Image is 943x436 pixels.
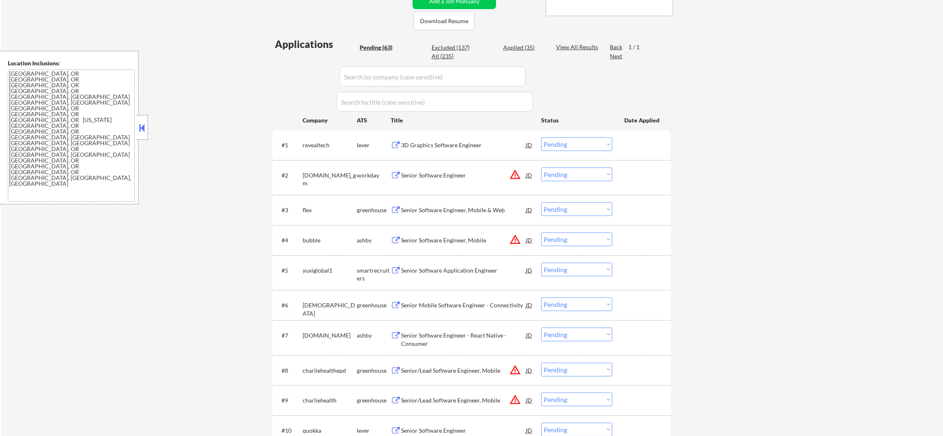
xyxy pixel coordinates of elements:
div: ashby [357,331,391,340]
div: Applications [275,39,357,49]
div: JD [525,393,533,407]
div: Senior Software Engineer, Mobile & Web [401,206,526,214]
div: revealtech [303,141,357,149]
div: Date Applied [624,116,661,125]
div: #1 [282,141,296,149]
div: All (235) [432,52,473,60]
div: 3D Graphics Software Engineer [401,141,526,149]
div: #3 [282,206,296,214]
div: View All Results [556,43,600,51]
div: lever [357,426,391,435]
input: Search by title (case sensitive) [337,92,533,112]
div: Senior Software Engineer - React Native - Consumer [401,331,526,347]
div: JD [525,137,533,152]
div: Excluded (137) [432,43,473,52]
div: JD [525,263,533,278]
div: #9 [282,396,296,405]
div: smartrecruiters [357,266,391,283]
div: #5 [282,266,296,275]
div: #2 [282,171,296,180]
div: Senior/Lead Software Engineer, Mobile [401,396,526,405]
div: JD [525,232,533,247]
div: Next [610,52,623,60]
div: greenhouse [357,396,391,405]
div: #10 [282,426,296,435]
div: JD [525,168,533,182]
div: #6 [282,301,296,309]
button: warning_amber [509,394,521,405]
div: Status [541,113,612,127]
button: warning_amber [509,364,521,376]
div: JD [525,297,533,312]
div: Senior Software Application Engineer [401,266,526,275]
div: Location Inclusions: [8,59,135,67]
div: charliehealth [303,396,357,405]
div: [DEMOGRAPHIC_DATA] [303,301,357,317]
div: Title [391,116,533,125]
div: Senior Software Engineer, Mobile [401,236,526,244]
input: Search by company (case sensitive) [339,67,525,86]
button: Download Resume [413,12,475,30]
div: Senior Software Engineer [401,171,526,180]
div: Senior Software Engineer [401,426,526,435]
div: Applied (35) [503,43,544,52]
div: flex [303,206,357,214]
button: warning_amber [509,169,521,180]
div: Company [303,116,357,125]
div: Senior Mobile Software Engineer - Connectivity [401,301,526,309]
div: [DOMAIN_NAME]_gm [303,171,357,187]
div: quokka [303,426,357,435]
div: ashby [357,236,391,244]
div: Back [610,43,623,51]
div: JD [525,363,533,378]
button: warning_amber [509,234,521,245]
div: yuxiglobal1 [303,266,357,275]
div: JD [525,202,533,217]
div: Pending (63) [360,43,401,52]
div: #4 [282,236,296,244]
div: charliehealthepd [303,367,357,375]
div: #7 [282,331,296,340]
div: greenhouse [357,206,391,214]
div: workday [357,171,391,180]
div: #8 [282,367,296,375]
div: JD [525,328,533,343]
div: 1 / 1 [628,43,647,51]
div: ATS [357,116,391,125]
div: bubble [303,236,357,244]
div: Senior/Lead Software Engineer, Mobile [401,367,526,375]
div: [DOMAIN_NAME] [303,331,357,340]
div: greenhouse [357,367,391,375]
div: greenhouse [357,301,391,309]
div: lever [357,141,391,149]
